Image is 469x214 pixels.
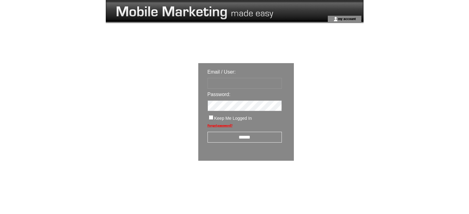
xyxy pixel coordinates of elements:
[333,17,338,22] img: account_icon.gif;jsessionid=7CC7A2202492ED8DC647243EEE2833FD
[312,176,343,184] img: transparent.png;jsessionid=7CC7A2202492ED8DC647243EEE2833FD
[208,92,231,97] span: Password:
[214,116,252,121] span: Keep Me Logged In
[338,17,356,21] a: my account
[208,69,236,75] span: Email / User:
[208,124,232,127] a: Forgot password?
